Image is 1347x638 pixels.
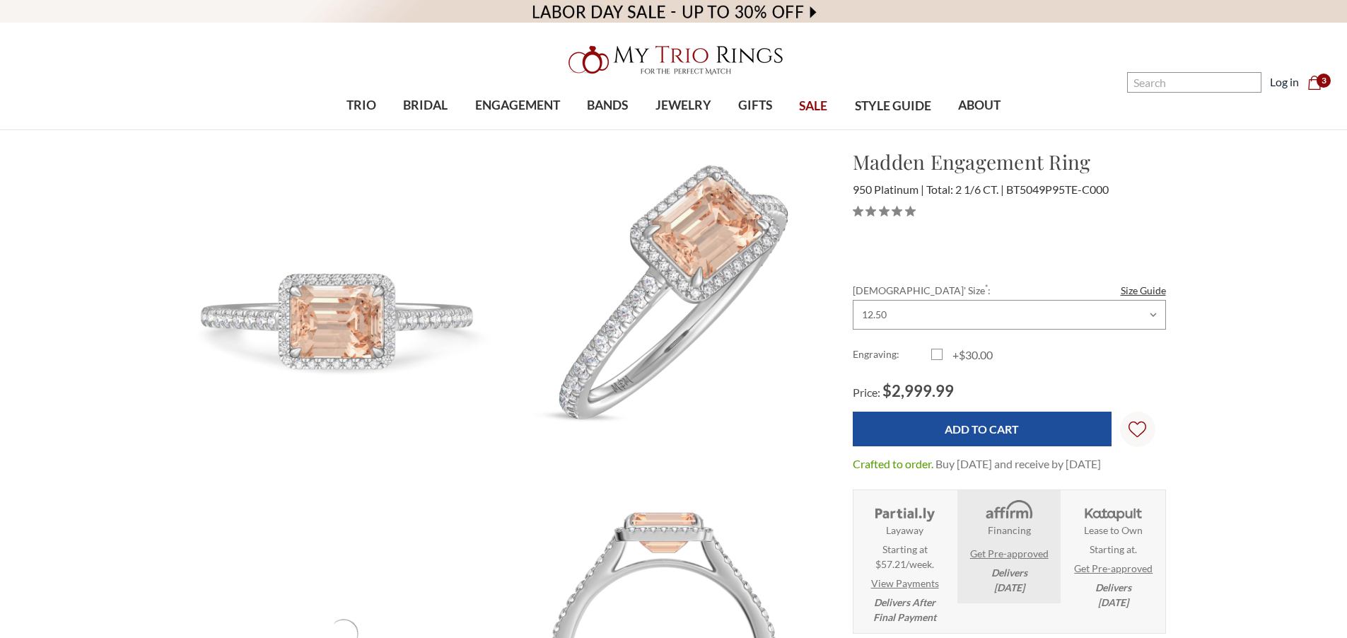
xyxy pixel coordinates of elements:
[855,97,931,115] span: STYLE GUIDE
[872,499,938,523] img: Layaway
[506,148,829,471] img: Photo of Madden 2 1/6 ct tw. Emerald Cut Morganite Engagement Ring Platinum [BT5049PE-C000]
[1307,76,1322,90] svg: cart.cart_preview
[641,83,724,129] a: JEWELRY
[786,83,841,129] a: SALE
[853,182,924,196] span: 950 Platinum
[972,129,986,130] button: submenu toggle
[841,83,944,129] a: STYLE GUIDE
[1006,182,1109,196] span: BT5049P95TE-C000
[600,129,614,130] button: submenu toggle
[475,96,560,115] span: ENGAGEMENT
[970,546,1049,561] a: Get Pre-approved
[1270,74,1299,91] a: Log in
[462,83,573,129] a: ENGAGEMENT
[1317,74,1331,88] span: 3
[655,96,711,115] span: JEWELRY
[1121,283,1166,298] a: Size Guide
[561,37,787,83] img: My Trio Rings
[390,83,461,129] a: BRIDAL
[738,96,772,115] span: GIFTS
[873,595,936,625] em: Delivers After Final Payment
[1120,412,1155,447] a: Wish Lists
[1084,523,1143,538] strong: Lease to Own
[587,96,628,115] span: BANDS
[403,96,448,115] span: BRIDAL
[1074,561,1153,576] a: Get Pre-approved
[976,499,1042,523] img: Affirm
[419,129,433,130] button: submenu toggle
[853,412,1112,446] input: Add to Cart
[1062,490,1165,618] li: Katapult
[875,542,934,572] span: Starting at $57.21/week.
[945,83,1014,129] a: ABOUT
[1090,542,1137,557] span: Starting at .
[853,490,956,633] li: Layaway
[882,381,954,400] span: $2,999.99
[676,129,690,130] button: submenu toggle
[390,37,956,83] a: My Trio Rings
[957,490,1060,603] li: Affirm
[853,347,931,364] label: Engraving:
[182,148,506,471] img: Photo of Madden 2 1/6 ct tw. Emerald Cut Morganite Engagement Ring Platinum [BT5049PE-C000]
[958,96,1001,115] span: ABOUT
[1098,596,1129,608] span: [DATE]
[991,565,1027,595] em: Delivers
[748,129,762,130] button: submenu toggle
[853,385,880,399] span: Price:
[573,83,641,129] a: BANDS
[1095,580,1131,610] em: Delivers
[853,147,1166,177] h1: Madden Engagement Ring
[354,129,368,130] button: submenu toggle
[994,581,1025,593] span: [DATE]
[926,182,1004,196] span: Total: 2 1/6 CT.
[988,523,1031,538] strong: Financing
[931,347,1010,364] label: +$30.00
[853,456,933,472] dt: Crafted to order.
[725,83,786,129] a: GIFTS
[1127,72,1261,93] input: Search
[886,523,923,538] strong: Layaway
[511,129,525,130] button: submenu toggle
[935,456,1101,472] dd: Buy [DATE] and receive by [DATE]
[1080,499,1146,523] img: Katapult
[799,97,827,115] span: SALE
[853,283,1166,298] label: [DEMOGRAPHIC_DATA]' Size :
[1307,74,1330,91] a: Cart with 0 items
[871,576,939,591] a: View Payments
[1129,376,1146,482] svg: Wish Lists
[346,96,376,115] span: TRIO
[333,83,390,129] a: TRIO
